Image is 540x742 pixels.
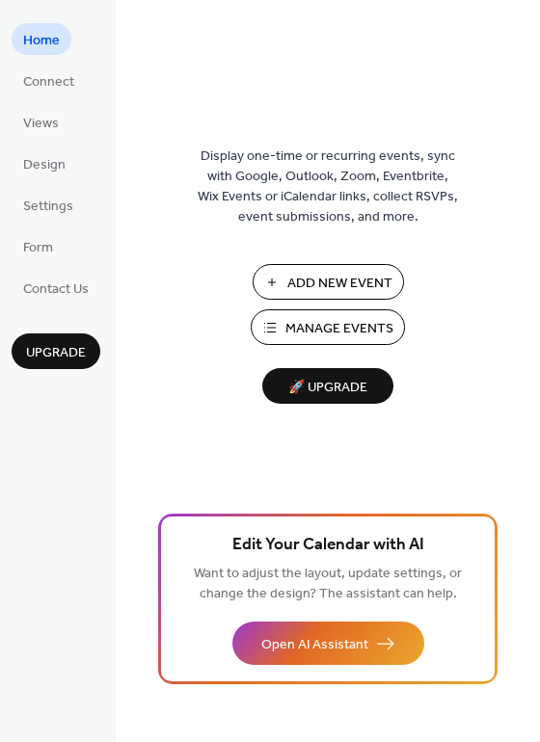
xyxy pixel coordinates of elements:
[12,106,70,138] a: Views
[287,274,392,294] span: Add New Event
[232,532,424,559] span: Edit Your Calendar with AI
[12,65,86,96] a: Connect
[198,146,458,227] span: Display one-time or recurring events, sync with Google, Outlook, Zoom, Eventbrite, Wix Events or ...
[274,375,382,401] span: 🚀 Upgrade
[23,31,60,51] span: Home
[253,264,404,300] button: Add New Event
[12,333,100,369] button: Upgrade
[23,197,73,217] span: Settings
[23,279,89,300] span: Contact Us
[285,319,393,339] span: Manage Events
[232,622,424,665] button: Open AI Assistant
[12,23,71,55] a: Home
[251,309,405,345] button: Manage Events
[12,230,65,262] a: Form
[12,147,77,179] a: Design
[23,155,66,175] span: Design
[23,238,53,258] span: Form
[194,561,462,607] span: Want to adjust the layout, update settings, or change the design? The assistant can help.
[12,272,100,304] a: Contact Us
[23,114,59,134] span: Views
[12,189,85,221] a: Settings
[261,635,368,655] span: Open AI Assistant
[26,343,86,363] span: Upgrade
[262,368,393,404] button: 🚀 Upgrade
[23,72,74,93] span: Connect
